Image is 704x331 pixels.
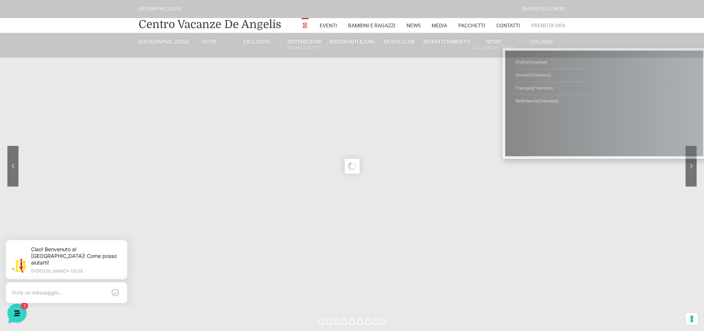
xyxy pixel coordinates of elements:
[320,18,337,33] a: Eventi
[114,248,125,254] p: Aiuto
[516,56,589,69] a: English(Inglese)
[530,59,532,65] span: (
[6,33,124,47] p: La nostra missione è rendere la tua esperienza straordinaria!
[22,248,35,254] p: Home
[550,72,551,78] span: )
[458,18,485,33] a: Pacchetti
[470,44,517,51] small: All Season Tennis
[79,123,136,129] a: Apri Centro Assistenza
[12,93,136,108] button: Inizia una conversazione
[129,80,136,87] span: 1
[35,15,126,35] p: Ciao! Benvenuto al [GEOGRAPHIC_DATA]! Come posso aiutarti!
[328,38,375,45] a: Ristoranti & Bar
[281,44,328,51] small: Rooms & Suites
[16,27,31,42] img: light
[139,17,281,32] a: Centro Vacanze De Angelis
[532,72,533,78] span: (
[516,72,532,78] span: Deutsch
[376,38,423,45] a: Beach Club
[557,98,559,103] span: )
[348,18,395,33] a: Bambini e Ragazzi
[74,236,79,242] span: 1
[532,85,553,91] span: Francese
[6,6,124,30] h2: Ciao da De Angelis Resort 👋
[12,72,27,86] img: light
[516,69,589,82] a: Deutsch(Tedesco)
[12,59,63,65] span: Le tue conversazioni
[281,38,328,52] a: SistemazioniRooms & Suites
[139,6,181,13] div: [GEOGRAPHIC_DATA]
[530,59,547,65] span: Inglese
[516,82,589,95] a: Français(Francese)
[17,139,121,146] input: Cerca un articolo...
[96,237,142,254] button: Aiuto
[470,38,518,52] a: SportAll Season Tennis
[516,59,530,65] span: English
[66,59,136,65] a: [DEMOGRAPHIC_DATA] tutto
[530,39,553,45] span: Italiano
[35,38,126,42] p: [PERSON_NAME] • 09:08
[532,72,551,78] span: Tedesco
[407,18,421,33] a: News
[6,237,51,254] button: Home
[139,38,186,45] a: [GEOGRAPHIC_DATA]
[186,38,233,45] a: Hotel
[48,98,109,103] span: Inizia una conversazione
[516,98,538,103] span: Nederlands
[31,71,121,78] span: [PERSON_NAME]
[546,59,547,65] span: )
[686,313,698,325] button: Le tue preferenze relative al consenso per le tecnologie di tracciamento
[522,6,565,13] div: Riviera Del Conero
[532,85,534,91] span: (
[538,98,539,103] span: (
[538,98,559,103] span: Olandese
[6,302,28,324] iframe: Customerly Messenger Launcher
[9,68,139,90] a: [PERSON_NAME]Ciao! Benvenuto al [GEOGRAPHIC_DATA]! Come posso aiutarti!1 s fa1
[432,18,447,33] a: Media
[423,38,470,45] a: Intrattenimento
[516,95,589,108] a: Nederlands(Olandese)
[64,248,84,254] p: Messaggi
[516,85,532,91] span: Français
[518,38,565,45] a: Italiano
[551,85,553,91] span: )
[51,237,97,254] button: 1Messaggi
[531,18,565,33] a: Prenota Ora
[496,18,520,33] a: Contatti
[31,80,121,87] p: Ciao! Benvenuto al [GEOGRAPHIC_DATA]! Come posso aiutarti!
[12,123,58,129] span: Trova una risposta
[126,71,136,78] p: 1 s fa
[234,38,281,45] a: Exclusive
